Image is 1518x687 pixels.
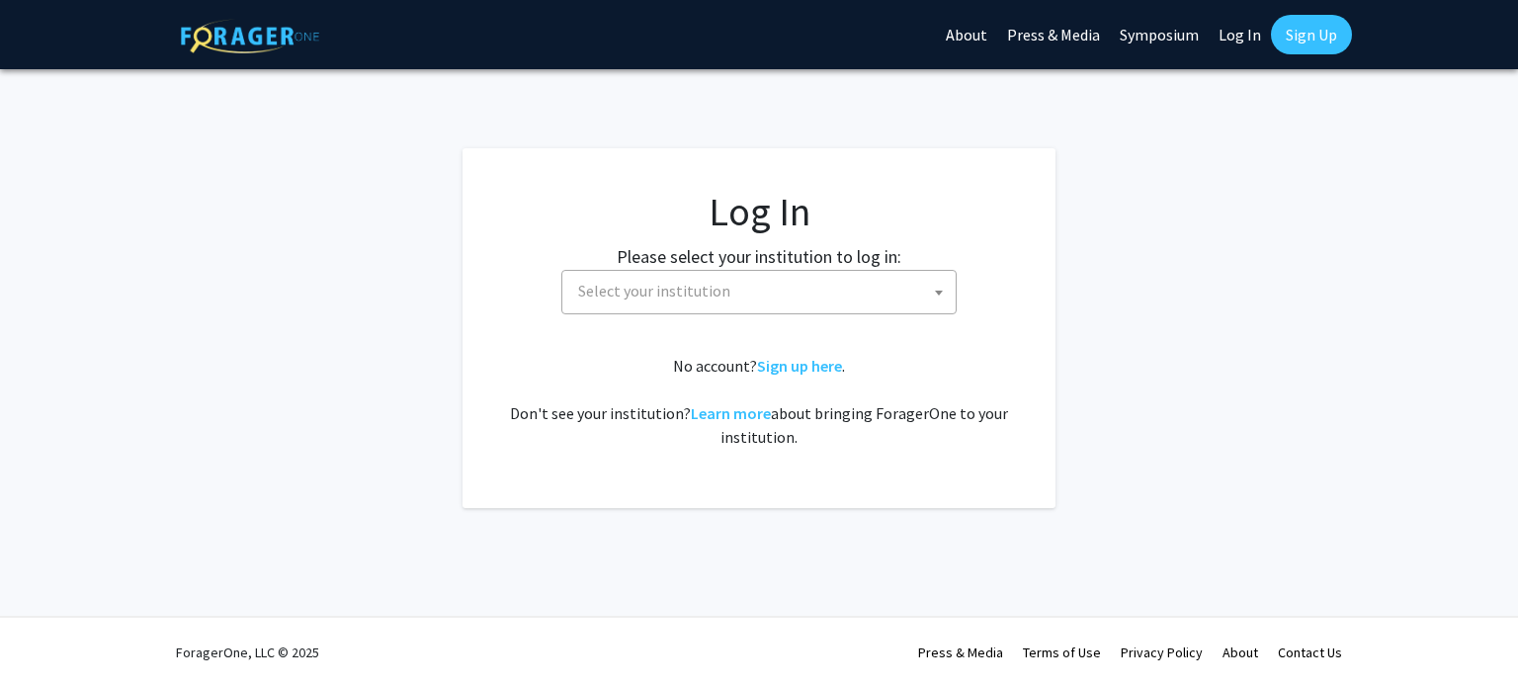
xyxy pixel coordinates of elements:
label: Please select your institution to log in: [617,243,901,270]
h1: Log In [502,188,1016,235]
a: Terms of Use [1023,644,1101,661]
a: About [1223,644,1258,661]
span: Select your institution [578,281,730,301]
div: No account? . Don't see your institution? about bringing ForagerOne to your institution. [502,354,1016,449]
a: Learn more about bringing ForagerOne to your institution [691,403,771,423]
a: Sign Up [1271,15,1352,54]
span: Select your institution [561,270,957,314]
a: Press & Media [918,644,1003,661]
span: Select your institution [570,271,956,311]
a: Privacy Policy [1121,644,1203,661]
div: ForagerOne, LLC © 2025 [176,618,319,687]
a: Sign up here [757,356,842,376]
a: Contact Us [1278,644,1342,661]
img: ForagerOne Logo [181,19,319,53]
